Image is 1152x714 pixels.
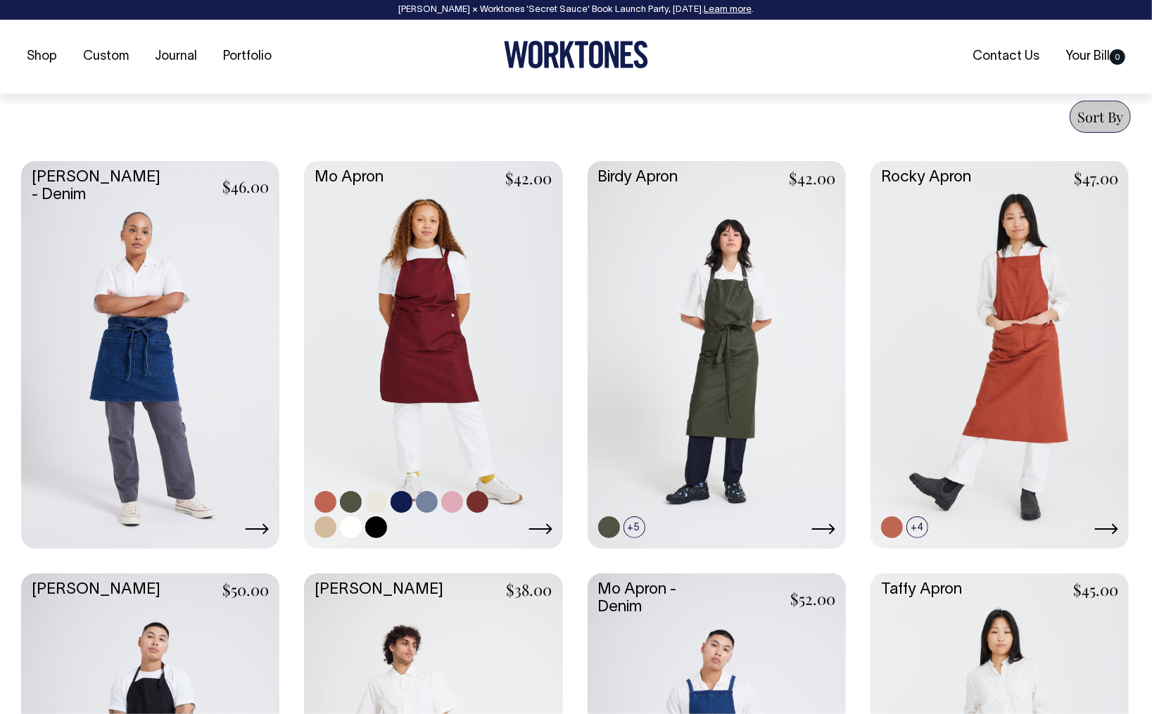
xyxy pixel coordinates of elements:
span: +4 [906,516,928,538]
a: Contact Us [967,45,1045,68]
span: +5 [624,516,645,538]
span: 0 [1110,49,1125,65]
span: Sort By [1077,107,1123,126]
a: Learn more [704,6,752,14]
a: Shop [21,45,63,68]
div: [PERSON_NAME] × Worktones ‘Secret Sauce’ Book Launch Party, [DATE]. . [14,5,1138,15]
a: Journal [149,45,203,68]
a: Your Bill0 [1060,45,1131,68]
a: Portfolio [217,45,277,68]
a: Custom [77,45,134,68]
